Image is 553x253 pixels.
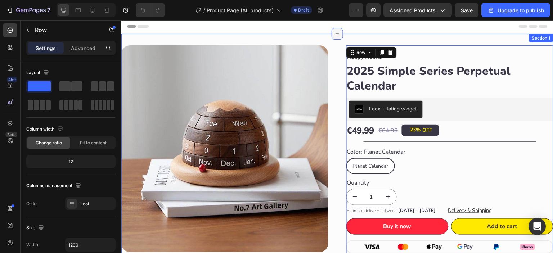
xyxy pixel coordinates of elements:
[47,6,50,14] p: 7
[383,3,452,17] button: Assigned Products
[26,68,50,78] div: Layout
[234,29,246,36] div: Row
[367,224,383,230] img: gempages_578046707430851088-b6f5e3a8-876e-4fe1-b7f9-989066454f87.png
[225,104,254,117] div: €49,99
[259,169,275,185] button: increment
[225,126,285,138] legend: Color: Planet Calendar
[225,43,432,74] h1: 2025 Simple Series Perpetual Calendar
[35,26,96,34] p: Row
[305,224,321,230] img: gempages_578046707430851088-8d194a1b-4f19-43f7-83bd-97c64c87f1ed.png
[26,181,82,191] div: Columns management
[274,224,289,230] img: gempages_578046707430851088-64c0dee9-3d35-459b-9995-043d848c7e0c.png
[288,106,300,114] div: 23%
[203,6,205,14] span: /
[26,241,38,248] div: Width
[26,223,45,233] div: Size
[390,6,436,14] span: Assigned Products
[226,188,276,193] span: Estimate delivery between
[461,7,473,13] span: Save
[80,201,114,207] div: 1 col
[399,224,414,230] img: gempages_578046707430851088-6b5b477c-e882-488b-a757-e7fac9e8074d.png
[300,106,312,114] div: OFF
[7,77,17,82] div: 450
[36,44,56,52] p: Settings
[262,201,290,212] div: Buy it now
[409,15,431,21] div: Section 1
[318,186,379,195] button: <p><u>Delivery &amp; Shipping</u></p>
[136,3,165,17] div: Undo/Redo
[243,224,258,230] img: gempages_567299303811318825-75bb4374-7bce-4549-957b-a6e65bfbb1c9.png
[80,140,107,146] span: Fit to content
[26,200,38,207] div: Order
[225,198,327,214] button: Buy it now
[455,3,478,17] button: Save
[26,125,64,134] div: Column width
[336,224,352,230] img: gempages_578046707430851088-d448e4bb-4eef-4fda-8ee3-10484389918d.png
[330,198,432,214] button: Add to cart
[529,218,546,235] div: Open Intercom Messenger
[3,3,54,17] button: 7
[225,31,432,43] h2: Happy Nooke™
[481,3,550,17] button: Upgrade to publish
[225,157,432,169] div: Quantity
[234,85,242,94] img: loox.png
[5,132,17,137] div: Beta
[71,44,95,52] p: Advanced
[121,20,553,253] iframe: Design area
[242,169,259,185] input: quantity
[366,201,396,212] div: Add to cart
[231,143,267,149] span: Planet Calendar
[228,81,301,98] button: Loox - Rating widget
[298,7,309,13] span: Draft
[36,140,62,146] span: Change ratio
[487,6,544,14] div: Upgrade to publish
[225,169,242,185] button: decrement
[28,157,114,167] div: 12
[327,187,371,194] u: Delivery & Shipping
[66,238,115,251] input: Auto
[248,85,296,92] div: Loox - Rating widget
[207,6,274,14] span: Product Page (All products)
[257,106,278,115] div: €64,99
[277,187,315,194] span: [DATE] - [DATE]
